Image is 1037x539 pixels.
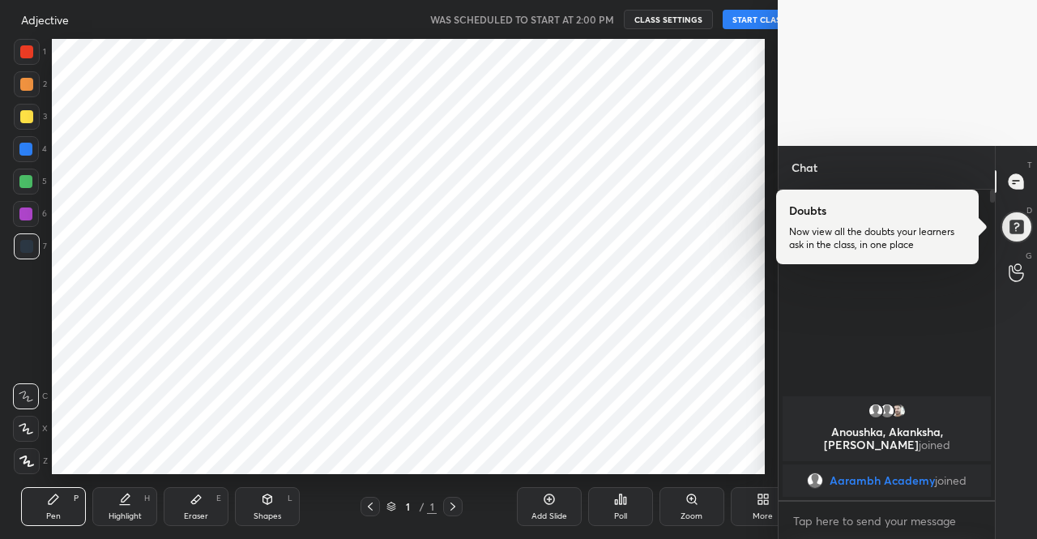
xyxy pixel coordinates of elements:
[681,512,702,520] div: Zoom
[624,10,713,29] button: CLASS SETTINGS
[868,403,884,419] img: default.png
[531,512,567,520] div: Add Slide
[430,12,614,27] h5: WAS SCHEDULED TO START AT 2:00 PM
[753,512,773,520] div: More
[216,494,221,503] div: E
[13,201,47,227] div: 6
[779,146,830,189] p: Chat
[14,233,47,259] div: 7
[792,426,981,451] p: Anoushka, Akanksha, [PERSON_NAME]
[1026,250,1032,262] p: G
[935,474,967,487] span: joined
[419,502,424,511] div: /
[13,383,48,409] div: C
[614,512,627,520] div: Poll
[1027,159,1032,171] p: T
[13,416,48,442] div: X
[144,494,150,503] div: H
[890,403,907,419] img: thumbnail.jpg
[919,437,950,452] span: joined
[723,10,796,29] button: START CLASS
[427,499,437,514] div: 1
[109,512,142,520] div: Highlight
[46,512,61,520] div: Pen
[14,448,48,474] div: Z
[184,512,208,520] div: Eraser
[13,136,47,162] div: 4
[807,473,823,489] img: default.png
[879,403,895,419] img: default.png
[14,104,47,130] div: 3
[288,494,292,503] div: L
[399,502,416,511] div: 1
[779,393,995,500] div: grid
[830,474,935,487] span: Aarambh Academy
[74,494,79,503] div: P
[14,39,46,65] div: 1
[1026,204,1032,216] p: D
[254,512,281,520] div: Shapes
[14,71,47,97] div: 2
[13,169,47,195] div: 5
[21,12,69,28] h4: Adjective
